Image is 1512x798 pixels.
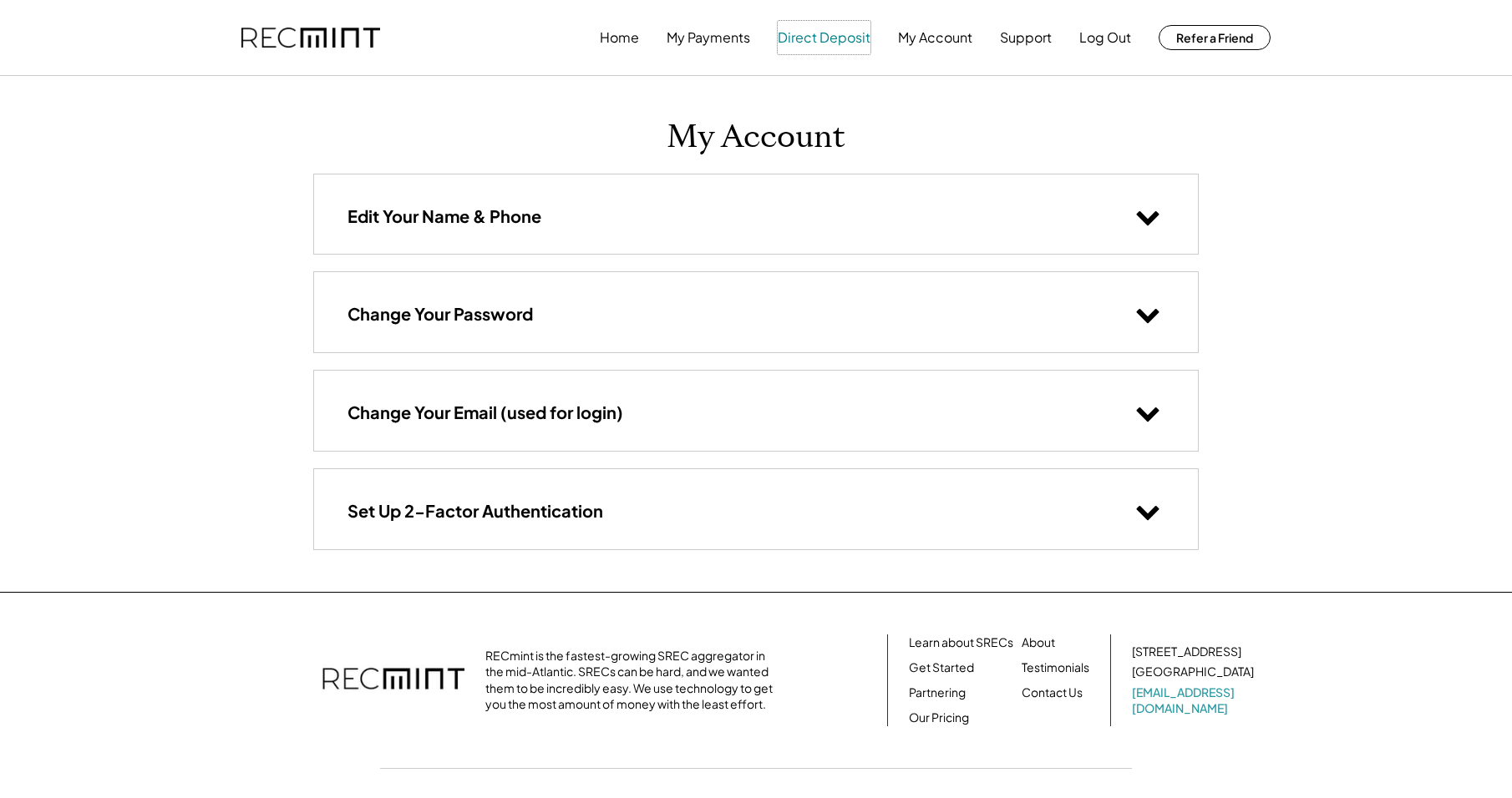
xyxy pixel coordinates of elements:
[909,710,969,726] a: Our Pricing
[1159,25,1271,50] button: Refer a Friend
[348,205,541,227] h3: Edit Your Name & Phone
[1022,659,1089,676] a: Testimonials
[348,402,623,423] h3: Change Your Email (used for login)
[1079,21,1131,54] button: Log Out
[1022,684,1083,701] a: Contact Us
[485,648,782,713] div: RECmint is the fastest-growing SREC aggregator in the mid-Atlantic. SRECs can be hard, and we wan...
[348,303,533,325] h3: Change Your Password
[898,21,972,54] button: My Account
[909,659,974,676] a: Get Started
[1000,21,1052,54] button: Support
[667,118,845,157] h1: My Account
[600,21,639,54] button: Home
[241,28,380,48] img: recmint-logotype%403x.png
[909,634,1013,651] a: Learn about SRECs
[1022,634,1055,651] a: About
[1132,664,1254,680] div: [GEOGRAPHIC_DATA]
[909,684,966,701] a: Partnering
[667,21,750,54] button: My Payments
[1132,684,1257,717] a: [EMAIL_ADDRESS][DOMAIN_NAME]
[1132,644,1241,660] div: [STREET_ADDRESS]
[778,21,870,54] button: Direct Deposit
[348,500,603,522] h3: Set Up 2-Factor Authentication
[322,651,464,710] img: recmint-logotype%403x.png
